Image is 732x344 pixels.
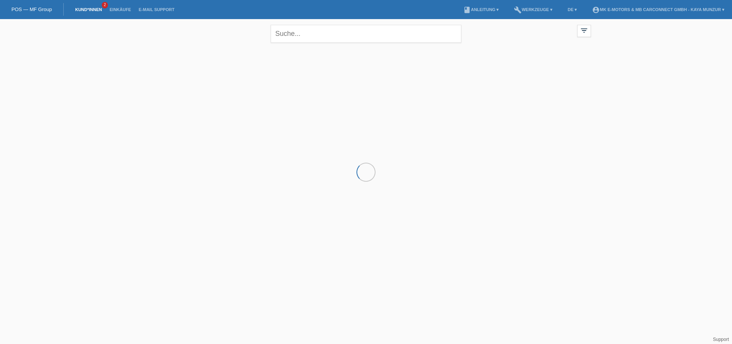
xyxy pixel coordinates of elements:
[463,6,471,14] i: book
[580,26,588,35] i: filter_list
[11,6,52,12] a: POS — MF Group
[271,25,461,43] input: Suche...
[71,7,106,12] a: Kund*innen
[592,6,600,14] i: account_circle
[510,7,556,12] a: buildWerkzeuge ▾
[135,7,178,12] a: E-Mail Support
[102,2,108,8] span: 2
[713,337,729,342] a: Support
[459,7,502,12] a: bookAnleitung ▾
[106,7,135,12] a: Einkäufe
[514,6,522,14] i: build
[564,7,581,12] a: DE ▾
[588,7,728,12] a: account_circleMK E-MOTORS & MB CarConnect GmbH - Kaya Munzur ▾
